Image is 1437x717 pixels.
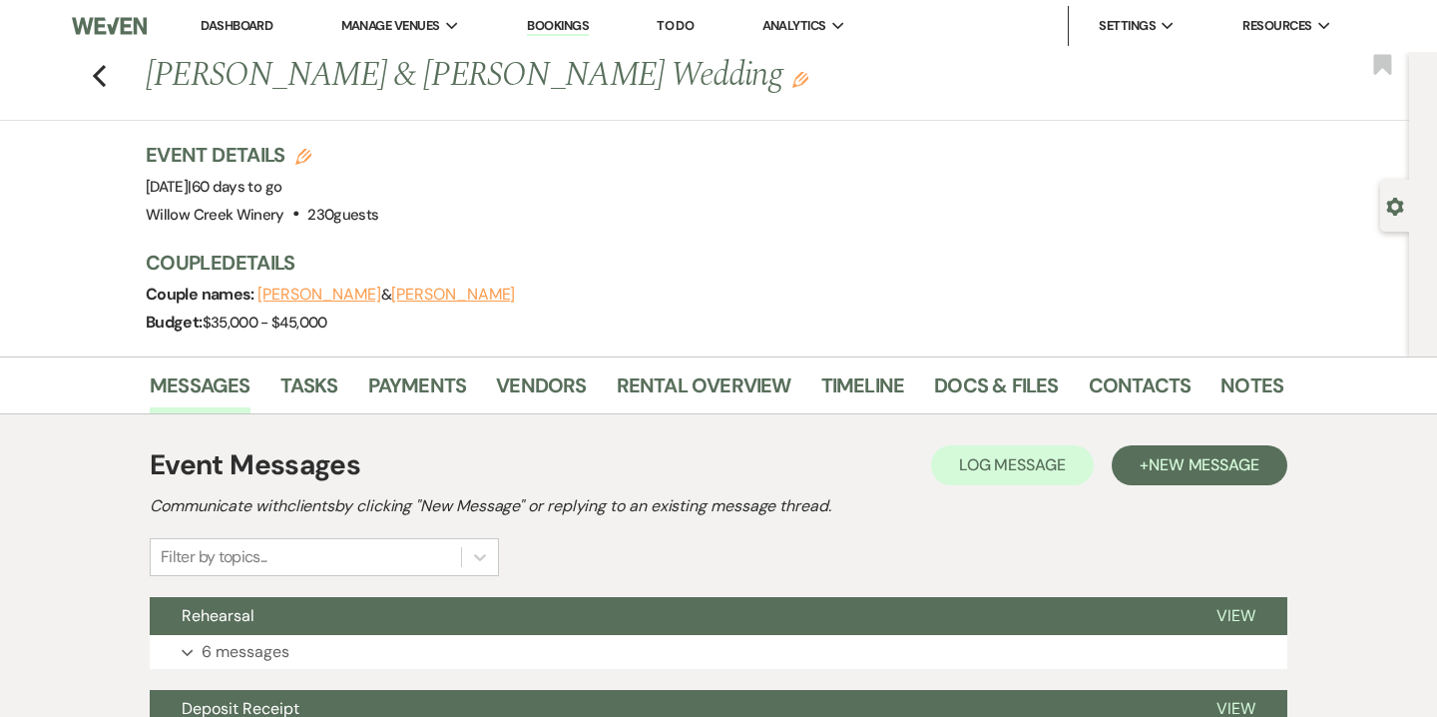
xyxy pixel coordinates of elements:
p: 6 messages [202,639,289,665]
span: Resources [1242,16,1311,36]
h2: Communicate with clients by clicking "New Message" or replying to an existing message thread. [150,494,1287,518]
span: Willow Creek Winery [146,205,284,225]
button: [PERSON_NAME] [391,287,515,303]
span: 230 guests [307,205,378,225]
h1: Event Messages [150,444,360,486]
button: View [1185,597,1287,635]
span: Settings [1099,16,1156,36]
span: & [257,285,515,305]
h3: Event Details [146,141,378,169]
a: Docs & Files [934,369,1058,413]
button: Rehearsal [150,597,1185,635]
span: View [1216,605,1255,626]
a: Tasks [280,369,338,413]
span: Manage Venues [341,16,440,36]
a: Vendors [496,369,586,413]
button: Log Message [931,445,1094,485]
span: Log Message [959,454,1066,475]
a: Notes [1220,369,1283,413]
div: Filter by topics... [161,545,267,569]
span: | [188,177,281,197]
a: Bookings [527,17,589,36]
a: Contacts [1089,369,1192,413]
span: $35,000 - $45,000 [203,313,327,333]
button: +New Message [1112,445,1287,485]
span: New Message [1149,454,1259,475]
button: Open lead details [1386,196,1404,215]
span: Budget: [146,312,203,333]
a: To Do [657,17,694,34]
h1: [PERSON_NAME] & [PERSON_NAME] Wedding [146,52,1040,100]
button: 6 messages [150,635,1287,669]
button: Edit [792,70,808,88]
span: [DATE] [146,177,281,197]
a: Payments [368,369,467,413]
span: Analytics [762,16,826,36]
a: Timeline [821,369,905,413]
span: Rehearsal [182,605,254,626]
span: Couple names: [146,284,257,305]
button: [PERSON_NAME] [257,287,381,303]
a: Dashboard [201,17,272,34]
a: Messages [150,369,250,413]
h3: Couple Details [146,249,1263,277]
span: 60 days to go [192,177,282,197]
img: Weven Logo [72,5,147,47]
a: Rental Overview [617,369,791,413]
